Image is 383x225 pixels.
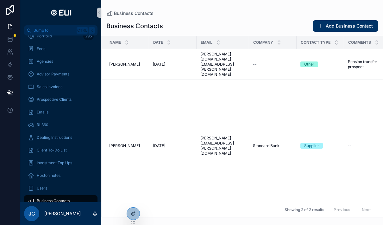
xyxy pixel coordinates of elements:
a: Investment Top Ups [24,157,97,169]
a: Dealing Instructions [24,132,97,143]
a: Standard Bank [253,143,293,148]
span: Users [37,186,47,191]
span: Jump to... [34,28,74,33]
span: Comments [348,40,371,45]
span: Dealing Instructions [37,135,72,140]
span: Fees [37,46,45,51]
a: RL360 [24,119,97,131]
span: Advisor Payments [37,72,69,77]
span: Portfolio [37,34,52,39]
span: Business Contacts [37,198,70,203]
a: Portfolio296 [24,30,97,42]
span: [PERSON_NAME] [109,143,140,148]
span: [DATE] [153,62,165,67]
a: Supplier [300,143,340,149]
a: [PERSON_NAME][DOMAIN_NAME][EMAIL_ADDRESS][PERSON_NAME][DOMAIN_NAME] [200,52,245,77]
a: [PERSON_NAME] [109,62,145,67]
a: Hoxton notes [24,170,97,181]
div: scrollable content [20,35,101,202]
a: Emails [24,106,97,118]
span: -- [348,143,352,148]
a: Other [300,61,340,67]
span: Email [201,40,212,45]
span: Date [153,40,163,45]
a: Business Contacts [106,10,154,16]
p: [PERSON_NAME] [44,210,81,217]
a: Agencies [24,56,97,67]
span: Agencies [37,59,53,64]
span: [DATE] [153,143,165,148]
a: [DATE] [153,143,193,148]
div: Other [304,61,314,67]
span: Name [110,40,121,45]
span: Contact Type [301,40,330,45]
span: Business Contacts [114,10,154,16]
span: K [89,28,94,33]
a: Business Contacts [24,195,97,207]
button: Jump to...CtrlK [24,25,97,35]
span: Hoxton notes [37,173,60,178]
span: -- [253,62,257,67]
div: Supplier [304,143,319,149]
img: App logo [48,8,73,18]
span: Investment Top Ups [37,160,72,165]
a: [PERSON_NAME] [109,143,145,148]
span: Ctrl [77,27,88,34]
span: Company [253,40,273,45]
span: Sales Invoices [37,84,62,89]
a: [PERSON_NAME][EMAIL_ADDRESS][PERSON_NAME][DOMAIN_NAME] [200,136,245,156]
a: Users [24,183,97,194]
span: [PERSON_NAME] [109,62,140,67]
a: Advisor Payments [24,68,97,80]
div: 296 [83,32,94,40]
span: Emails [37,110,48,115]
a: Client To-Do List [24,145,97,156]
span: JC [28,210,35,217]
a: Fees [24,43,97,55]
span: Client To-Do List [37,148,67,153]
span: Standard Bank [253,143,279,148]
span: Prospective Clients [37,97,72,102]
a: Prospective Clients [24,94,97,105]
a: -- [253,62,293,67]
h1: Business Contacts [106,22,163,30]
span: Showing 2 of 2 results [285,207,324,212]
a: Sales Invoices [24,81,97,93]
a: [DATE] [153,62,193,67]
span: RL360 [37,122,48,127]
button: Add Business Contact [313,20,378,32]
